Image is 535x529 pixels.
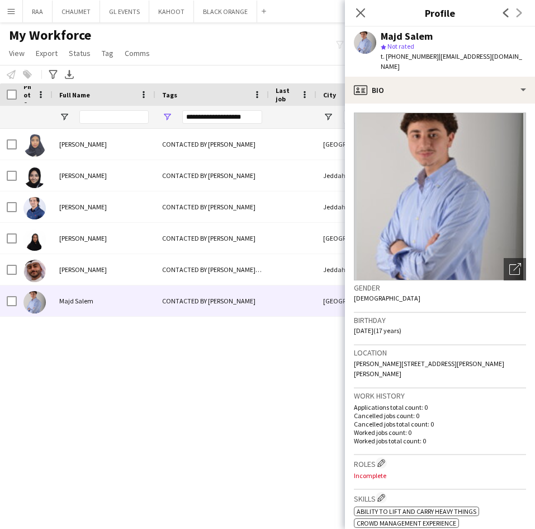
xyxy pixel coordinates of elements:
a: Status [64,46,95,60]
span: Status [69,48,91,58]
h3: Skills [354,492,526,504]
div: [GEOGRAPHIC_DATA] [316,223,361,254]
span: [DATE] (17 years) [354,326,401,335]
app-action-btn: Advanced filters [46,68,60,81]
h3: Work history [354,391,526,401]
span: My Workforce [9,27,91,44]
p: Cancelled jobs count: 0 [354,411,526,420]
div: [GEOGRAPHIC_DATA] [316,285,361,316]
span: Majd Salem [59,297,93,305]
span: Export [36,48,58,58]
a: Export [31,46,62,60]
span: [PERSON_NAME] [59,203,107,211]
img: May Redwan [23,166,46,188]
div: CONTACTED BY [PERSON_NAME] [155,285,269,316]
div: Jeddah [316,254,361,285]
span: View [9,48,25,58]
span: Tags [162,91,177,99]
span: Not rated [387,42,414,50]
div: Majd Salem [381,31,433,41]
div: Open photos pop-in [504,258,526,280]
h3: Profile [345,6,535,20]
span: Photo [23,82,32,107]
div: CONTACTED BY [PERSON_NAME] [155,191,269,222]
a: View [4,46,29,60]
span: [DEMOGRAPHIC_DATA] [354,294,420,302]
span: [PERSON_NAME] [59,140,107,148]
span: [PERSON_NAME] [59,265,107,274]
p: Cancelled jobs total count: 0 [354,420,526,428]
span: [PERSON_NAME] [59,234,107,242]
img: Majd Salem [23,291,46,313]
div: Bio [345,77,535,104]
a: Comms [120,46,154,60]
div: CONTACTED BY [PERSON_NAME] [155,129,269,160]
span: Tag [102,48,113,58]
p: Worked jobs count: 0 [354,428,526,437]
button: GL EVENTS [100,1,149,22]
button: Open Filter Menu [59,112,69,122]
div: [GEOGRAPHIC_DATA] / [GEOGRAPHIC_DATA] [316,129,361,160]
div: Jeddah [316,160,361,191]
button: Open Filter Menu [162,112,172,122]
span: Comms [125,48,150,58]
span: | [EMAIL_ADDRESS][DOMAIN_NAME] [381,52,522,71]
img: Abdalla abdlhalem [23,197,46,219]
p: Incomplete [354,471,526,480]
button: KAHOOT [149,1,194,22]
span: [PERSON_NAME] [59,171,107,180]
h3: Location [354,348,526,358]
button: BLACK ORANGE [194,1,257,22]
span: Last job [276,86,296,103]
img: Ahmed Aboud [23,260,46,282]
span: Full Name [59,91,90,99]
div: CONTACTED BY [PERSON_NAME] [155,160,269,191]
span: City [323,91,336,99]
h3: Roles [354,457,526,469]
h3: Gender [354,283,526,293]
input: Full Name Filter Input [79,110,149,124]
span: Crowd management experience [357,519,456,527]
a: Tag [97,46,118,60]
button: Open Filter Menu [323,112,333,122]
span: [PERSON_NAME][STREET_ADDRESS][PERSON_NAME][PERSON_NAME] [354,359,504,378]
input: City Filter Input [343,110,354,124]
div: CONTACTED BY [PERSON_NAME] PROFILE, [DEMOGRAPHIC_DATA] NATIONAL [155,254,269,285]
span: Ability to lift and carry heavy things [357,507,476,516]
span: t. [PHONE_NUMBER] [381,52,439,60]
p: Worked jobs total count: 0 [354,437,526,445]
div: CONTACTED BY [PERSON_NAME] [155,223,269,254]
app-action-btn: Export XLSX [63,68,76,81]
h3: Birthday [354,315,526,325]
button: RAA [23,1,53,22]
button: CHAUMET [53,1,100,22]
div: Jeddah [316,191,361,222]
img: Crew avatar or photo [354,113,526,280]
img: Areej Sulaiman [23,134,46,157]
p: Applications total count: 0 [354,403,526,411]
img: Saadia Saadia [23,228,46,251]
